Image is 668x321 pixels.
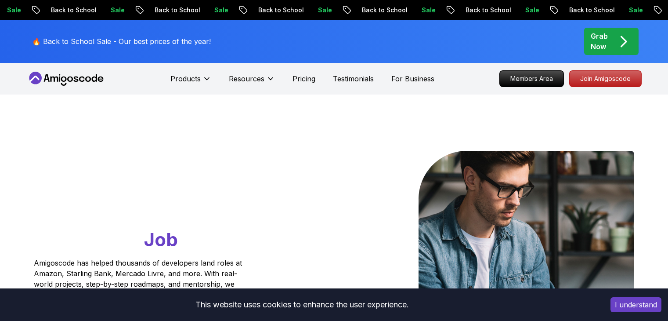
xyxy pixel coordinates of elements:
[32,36,211,47] p: 🔥 Back to School Sale - Our best prices of the year!
[34,151,276,252] h1: Go From Learning to Hired: Master Java, Spring Boot & Cloud Skills That Get You the
[569,70,642,87] a: Join Amigoscode
[355,6,415,15] p: Back to School
[500,71,563,87] p: Members Area
[44,6,104,15] p: Back to School
[207,6,235,15] p: Sale
[148,6,207,15] p: Back to School
[499,70,564,87] a: Members Area
[7,295,597,314] div: This website uses cookies to enhance the user experience.
[518,6,546,15] p: Sale
[229,73,275,91] button: Resources
[311,6,339,15] p: Sale
[333,73,374,84] a: Testimonials
[415,6,443,15] p: Sale
[622,6,650,15] p: Sale
[292,73,315,84] a: Pricing
[170,73,201,84] p: Products
[591,31,608,52] p: Grab Now
[570,71,641,87] p: Join Amigoscode
[144,228,178,251] span: Job
[251,6,311,15] p: Back to School
[170,73,211,91] button: Products
[610,297,661,312] button: Accept cookies
[229,73,264,84] p: Resources
[562,6,622,15] p: Back to School
[34,258,245,300] p: Amigoscode has helped thousands of developers land roles at Amazon, Starling Bank, Mercado Livre,...
[391,73,434,84] a: For Business
[459,6,518,15] p: Back to School
[104,6,132,15] p: Sale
